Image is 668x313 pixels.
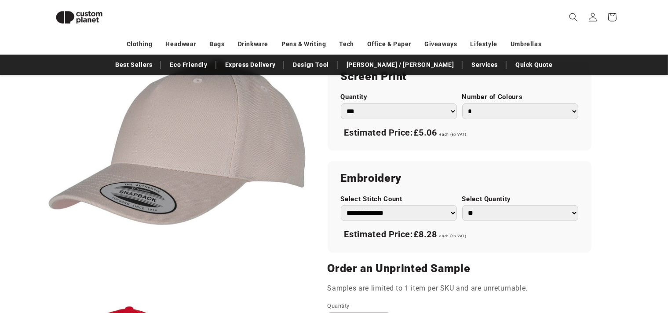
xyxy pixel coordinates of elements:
[281,37,326,52] a: Pens & Writing
[462,195,578,203] label: Select Quantity
[471,37,497,52] a: Lifestyle
[341,70,578,84] h2: Screen Print
[221,57,280,73] a: Express Delivery
[341,225,578,244] div: Estimated Price:
[328,282,591,295] p: Samples are limited to 1 item per SKU and are unreturnable.
[328,302,521,310] label: Quantity
[511,37,541,52] a: Umbrellas
[462,93,578,101] label: Number of Colours
[238,37,268,52] a: Drinkware
[328,261,591,276] h2: Order an Unprinted Sample
[127,37,153,52] a: Clothing
[564,7,583,27] summary: Search
[413,229,437,239] span: £8.28
[467,57,502,73] a: Services
[165,57,212,73] a: Eco Friendly
[367,37,411,52] a: Office & Paper
[339,37,354,52] a: Tech
[424,37,457,52] a: Giveaways
[165,37,196,52] a: Headwear
[342,57,458,73] a: [PERSON_NAME] / [PERSON_NAME]
[413,127,437,138] span: £5.06
[439,234,466,238] span: each (ex VAT)
[288,57,333,73] a: Design Tool
[111,57,157,73] a: Best Sellers
[48,4,110,31] img: Custom Planet
[341,93,457,101] label: Quantity
[439,132,466,136] span: each (ex VAT)
[209,37,224,52] a: Bags
[511,57,557,73] a: Quick Quote
[341,195,457,203] label: Select Stitch Count
[341,124,578,142] div: Estimated Price:
[341,171,578,185] h2: Embroidery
